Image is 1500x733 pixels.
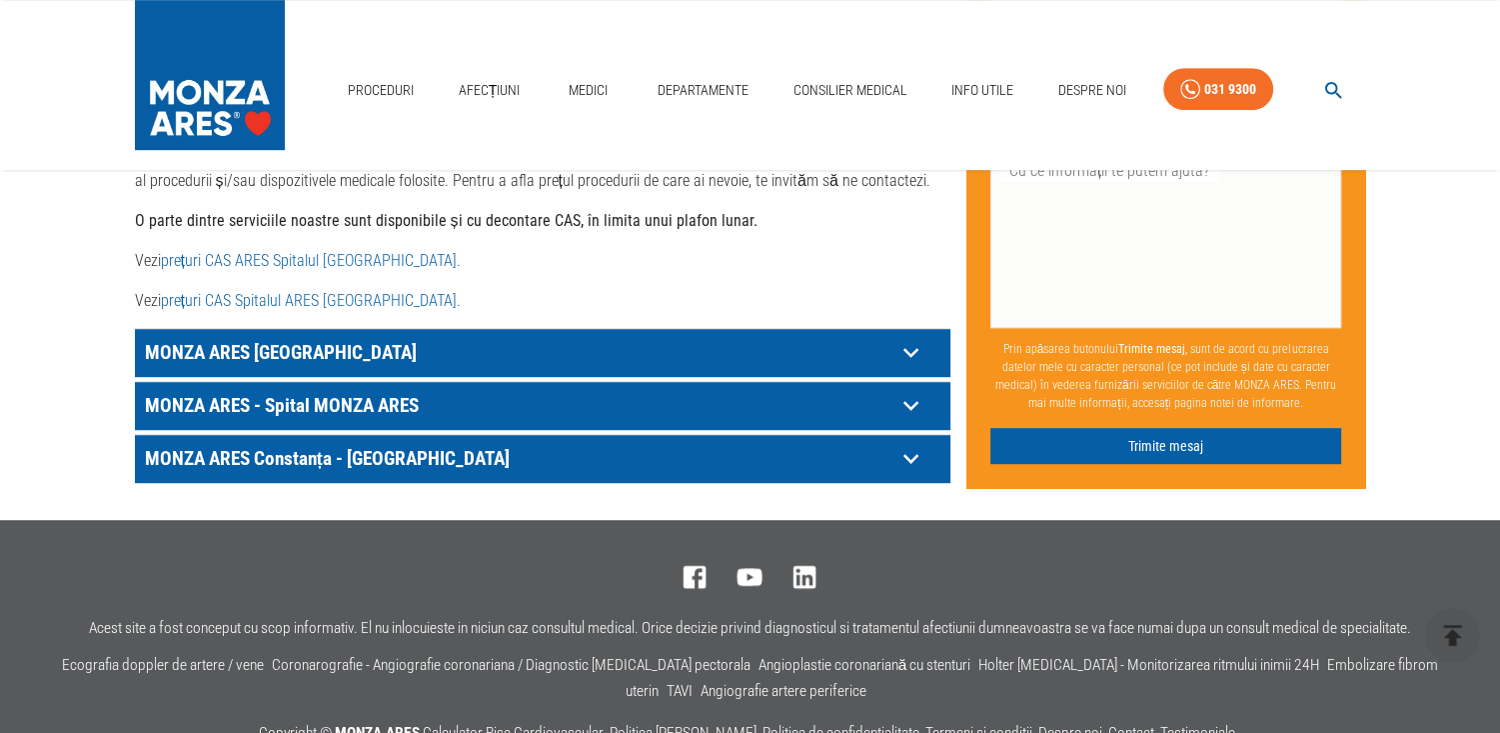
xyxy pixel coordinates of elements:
[89,620,1411,637] p: Acest site a fost conceput cu scop informativ. El nu inlocuieste in niciun caz consultul medical....
[135,289,950,313] p: Vezi .
[161,251,457,270] a: prețuri CAS ARES Spitalul [GEOGRAPHIC_DATA]
[135,382,950,430] div: MONZA ARES - Spital MONZA ARES
[1425,608,1480,663] button: delete
[135,211,757,230] strong: O parte dintre serviciile noastre sunt disponibile și cu decontare CAS, în limita unui plafon lunar.
[1163,68,1273,111] a: 031 9300
[784,70,914,111] a: Consilier Medical
[943,70,1021,111] a: Info Utile
[701,682,866,700] a: Angiografie artere periferice
[667,682,693,700] a: TAVI
[135,435,950,483] div: MONZA ARES Constanța - [GEOGRAPHIC_DATA]
[1118,341,1185,355] b: Trimite mesaj
[557,70,621,111] a: Medici
[978,656,1319,674] a: Holter [MEDICAL_DATA] - Monitorizarea ritmului inimii 24H
[272,656,750,674] a: Coronarografie - Angiografie coronariana / Diagnostic [MEDICAL_DATA] pectorala
[451,70,529,111] a: Afecțiuni
[990,427,1342,464] button: Trimite mesaj
[140,337,895,368] p: MONZA ARES [GEOGRAPHIC_DATA]
[758,656,971,674] a: Angioplastie coronariană cu stenturi
[340,70,422,111] a: Proceduri
[135,249,950,273] p: Vezi .
[140,390,895,421] p: MONZA ARES - Spital MONZA ARES
[1204,77,1256,102] div: 031 9300
[161,291,457,310] a: prețuri CAS Spitalul ARES [GEOGRAPHIC_DATA]
[135,329,950,377] div: MONZA ARES [GEOGRAPHIC_DATA]
[1050,70,1134,111] a: Despre Noi
[62,656,264,674] a: Ecografia doppler de artere / vene
[650,70,756,111] a: Departamente
[140,443,895,474] p: MONZA ARES Constanța - [GEOGRAPHIC_DATA]
[990,331,1342,419] p: Prin apăsarea butonului , sunt de acord cu prelucrarea datelor mele cu caracter personal (ce pot ...
[626,656,1438,700] a: Embolizare fibrom uterin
